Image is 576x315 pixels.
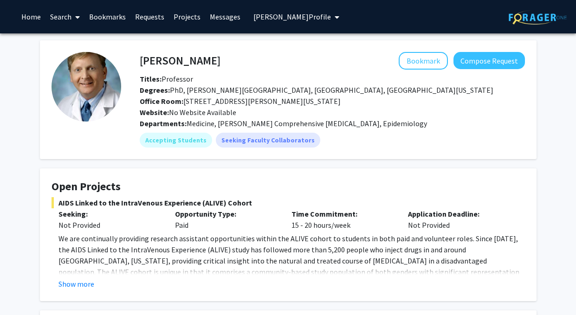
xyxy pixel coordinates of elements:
[140,108,169,117] b: Website:
[58,219,161,231] div: Not Provided
[140,108,236,117] span: No Website Available
[175,208,278,219] p: Opportunity Type:
[84,0,130,33] a: Bookmarks
[52,197,525,208] span: AIDS Linked to the IntraVenous Experience (ALIVE) Cohort
[169,0,205,33] a: Projects
[453,52,525,69] button: Compose Request to Gregory Kirk
[45,0,84,33] a: Search
[52,180,525,193] h4: Open Projects
[130,0,169,33] a: Requests
[140,133,212,148] mat-chip: Accepting Students
[216,133,320,148] mat-chip: Seeking Faculty Collaborators
[509,10,567,25] img: ForagerOne Logo
[205,0,245,33] a: Messages
[408,208,511,219] p: Application Deadline:
[140,74,162,84] b: Titles:
[17,0,45,33] a: Home
[140,74,193,84] span: Professor
[253,12,331,21] span: [PERSON_NAME] Profile
[140,96,183,106] b: Office Room:
[58,278,94,289] button: Show more
[140,85,493,95] span: PhD, [PERSON_NAME][GEOGRAPHIC_DATA], [GEOGRAPHIC_DATA], [GEOGRAPHIC_DATA][US_STATE]
[140,52,220,69] h4: [PERSON_NAME]
[140,96,341,106] span: [STREET_ADDRESS][PERSON_NAME][US_STATE]
[140,85,170,95] b: Degrees:
[187,119,427,128] span: Medicine, [PERSON_NAME] Comprehensive [MEDICAL_DATA], Epidemiology
[52,52,121,122] img: Profile Picture
[399,52,448,70] button: Add Gregory Kirk to Bookmarks
[140,119,187,128] b: Departments:
[401,208,518,231] div: Not Provided
[285,208,401,231] div: 15 - 20 hours/week
[58,208,161,219] p: Seeking:
[291,208,394,219] p: Time Commitment:
[168,208,285,231] div: Paid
